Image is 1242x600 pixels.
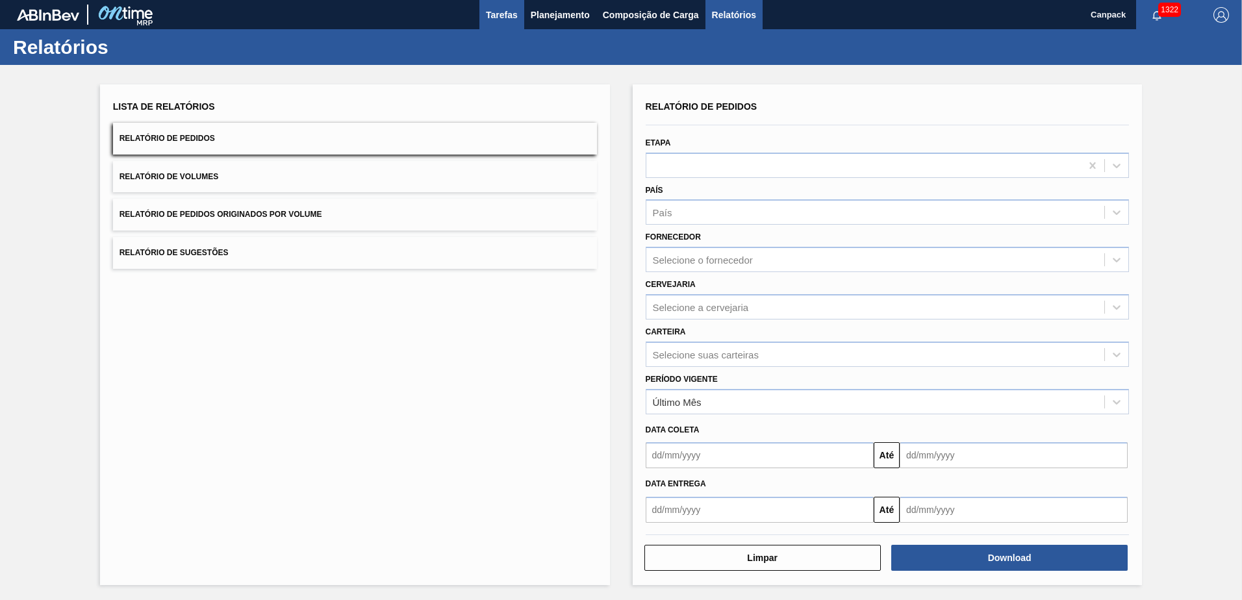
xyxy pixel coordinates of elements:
[646,186,663,195] label: País
[653,349,759,360] div: Selecione suas carteiras
[120,134,215,143] span: Relatório de Pedidos
[17,9,79,21] img: TNhmsLtSVTkK8tSr43FrP2fwEKptu5GPRR3wAAAABJRU5ErkJggg==
[646,425,700,434] span: Data coleta
[120,210,322,219] span: Relatório de Pedidos Originados por Volume
[646,497,874,523] input: dd/mm/yyyy
[120,248,229,257] span: Relatório de Sugestões
[646,280,696,289] label: Cervejaria
[113,101,215,112] span: Lista de Relatórios
[646,442,874,468] input: dd/mm/yyyy
[644,545,881,571] button: Limpar
[891,545,1128,571] button: Download
[646,101,757,112] span: Relatório de Pedidos
[646,327,686,336] label: Carteira
[13,40,244,55] h1: Relatórios
[603,7,699,23] span: Composição de Carga
[653,207,672,218] div: País
[120,172,218,181] span: Relatório de Volumes
[653,301,749,312] div: Selecione a cervejaria
[113,199,597,231] button: Relatório de Pedidos Originados por Volume
[900,497,1128,523] input: dd/mm/yyyy
[874,497,900,523] button: Até
[1136,6,1178,24] button: Notificações
[646,232,701,242] label: Fornecedor
[113,123,597,155] button: Relatório de Pedidos
[486,7,518,23] span: Tarefas
[874,442,900,468] button: Até
[1213,7,1229,23] img: Logout
[646,375,718,384] label: Período Vigente
[646,479,706,488] span: Data Entrega
[712,7,756,23] span: Relatórios
[531,7,590,23] span: Planejamento
[653,396,702,407] div: Último Mês
[113,237,597,269] button: Relatório de Sugestões
[1158,3,1181,17] span: 1322
[900,442,1128,468] input: dd/mm/yyyy
[646,138,671,147] label: Etapa
[653,255,753,266] div: Selecione o fornecedor
[113,161,597,193] button: Relatório de Volumes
